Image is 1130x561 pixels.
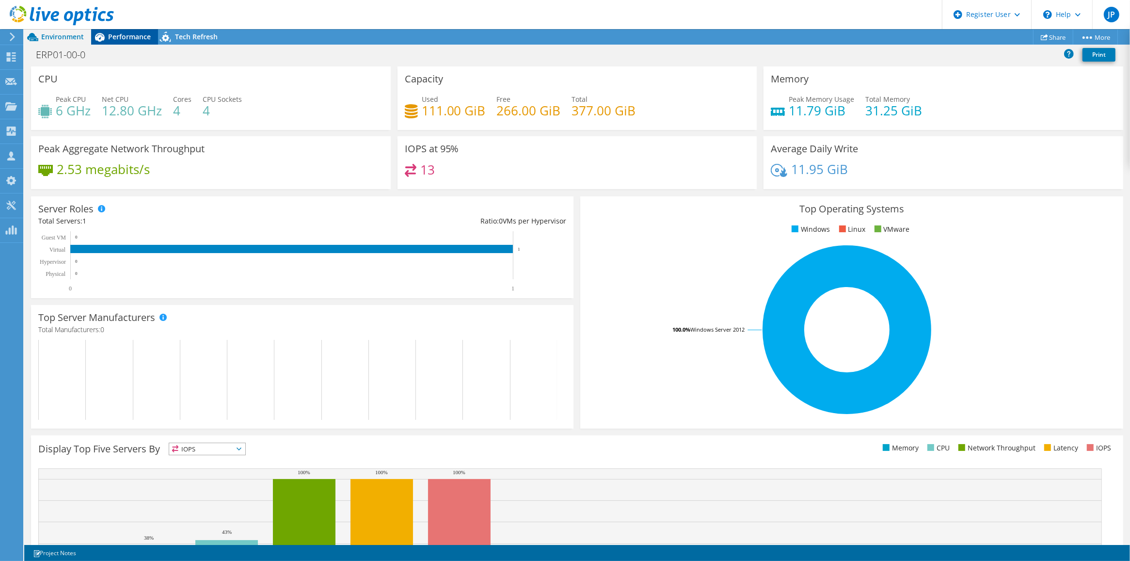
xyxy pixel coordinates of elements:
[75,271,78,276] text: 0
[1073,30,1118,45] a: More
[956,443,1035,453] li: Network Throughput
[499,216,503,225] span: 0
[38,204,94,214] h3: Server Roles
[865,95,910,104] span: Total Memory
[771,74,809,84] h3: Memory
[771,144,858,154] h3: Average Daily Write
[38,216,302,226] div: Total Servers:
[925,443,950,453] li: CPU
[518,247,520,252] text: 1
[46,271,65,277] text: Physical
[75,235,78,240] text: 0
[405,144,459,154] h3: IOPS at 95%
[102,105,162,116] h4: 12.80 GHz
[375,469,388,475] text: 100%
[38,324,566,335] h4: Total Manufacturers:
[49,246,66,253] text: Virtual
[169,443,245,455] span: IOPS
[789,224,830,235] li: Windows
[298,469,310,475] text: 100%
[1042,443,1078,453] li: Latency
[69,285,72,292] text: 0
[588,204,1115,214] h3: Top Operating Systems
[1104,7,1119,22] span: JP
[572,105,636,116] h4: 377.00 GiB
[100,325,104,334] span: 0
[497,95,511,104] span: Free
[173,105,191,116] h4: 4
[789,95,854,104] span: Peak Memory Usage
[572,95,588,104] span: Total
[203,105,242,116] h4: 4
[672,326,690,333] tspan: 100.0%
[690,326,745,333] tspan: Windows Server 2012
[872,224,910,235] li: VMware
[32,49,100,60] h1: ERP01-00-0
[789,105,854,116] h4: 11.79 GiB
[75,259,78,264] text: 0
[1033,30,1073,45] a: Share
[56,105,91,116] h4: 6 GHz
[173,95,191,104] span: Cores
[1084,443,1111,453] li: IOPS
[405,74,443,84] h3: Capacity
[82,216,86,225] span: 1
[422,105,486,116] h4: 111.00 GiB
[108,32,151,41] span: Performance
[203,95,242,104] span: CPU Sockets
[38,144,205,154] h3: Peak Aggregate Network Throughput
[865,105,922,116] h4: 31.25 GiB
[42,234,66,241] text: Guest VM
[453,469,465,475] text: 100%
[38,312,155,323] h3: Top Server Manufacturers
[41,32,84,41] span: Environment
[511,285,514,292] text: 1
[422,95,438,104] span: Used
[1082,48,1115,62] a: Print
[880,443,919,453] li: Memory
[791,164,848,175] h4: 11.95 GiB
[1043,10,1052,19] svg: \n
[222,529,232,535] text: 43%
[57,164,150,175] h4: 2.53 megabits/s
[38,74,58,84] h3: CPU
[175,32,218,41] span: Tech Refresh
[56,95,86,104] span: Peak CPU
[144,535,154,541] text: 38%
[420,164,435,175] h4: 13
[102,95,128,104] span: Net CPU
[40,258,66,265] text: Hypervisor
[837,224,866,235] li: Linux
[26,547,83,559] a: Project Notes
[302,216,567,226] div: Ratio: VMs per Hypervisor
[497,105,561,116] h4: 266.00 GiB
